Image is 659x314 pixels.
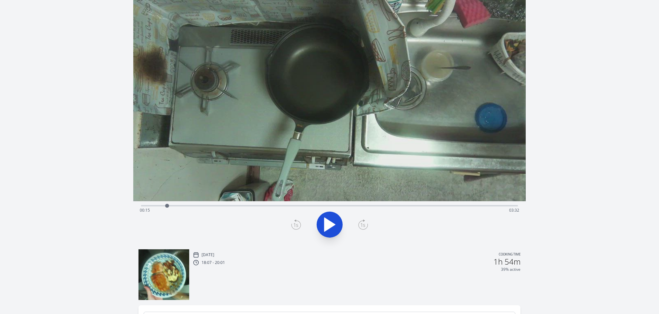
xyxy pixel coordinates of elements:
[499,252,521,258] p: Cooking time
[501,267,521,272] p: 39% active
[140,207,150,213] span: 00:15
[202,252,214,257] p: [DATE]
[509,207,519,213] span: 03:32
[138,249,189,300] img: 250911090755_thumb.jpeg
[202,260,225,265] p: 18:07 - 20:01
[494,258,521,266] h2: 1h 54m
